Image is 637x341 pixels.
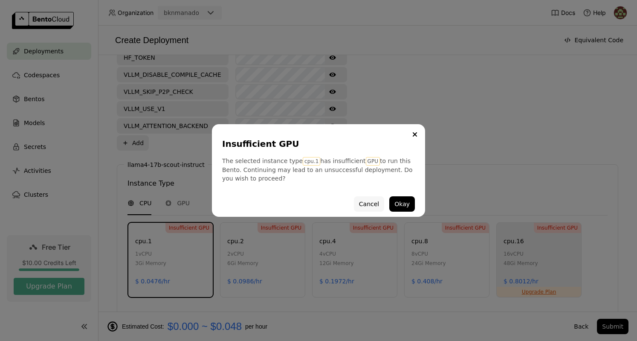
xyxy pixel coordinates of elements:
span: GPU [366,157,380,166]
button: Okay [389,196,415,212]
div: The selected instance type has insufficient to run this Bento. Continuing may lead to an unsucces... [222,157,415,183]
button: Close [410,129,420,140]
div: Insufficient GPU [222,138,411,150]
button: Cancel [354,196,384,212]
div: dialog [212,124,425,217]
span: cpu.1 [303,157,320,166]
